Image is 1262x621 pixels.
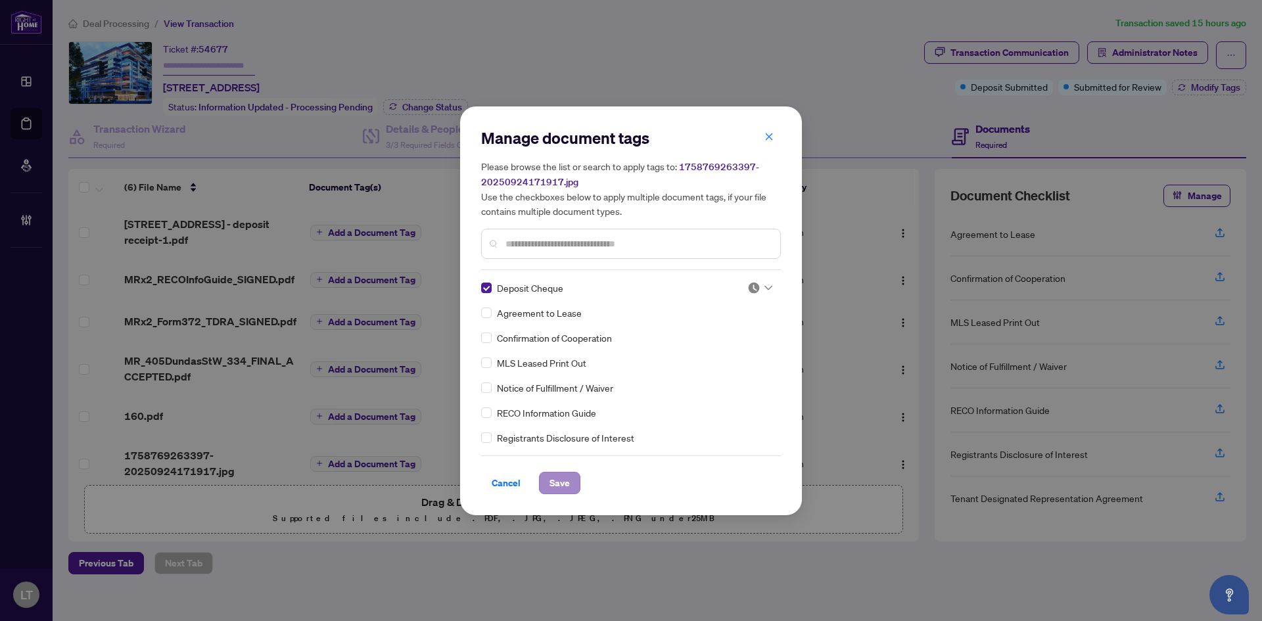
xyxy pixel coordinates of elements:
span: Notice of Fulfillment / Waiver [497,380,613,395]
button: Open asap [1209,575,1249,614]
span: Save [549,472,570,494]
span: close [764,132,774,141]
span: Pending Review [747,281,772,294]
span: MLS Leased Print Out [497,356,586,370]
span: Deposit Cheque [497,281,563,295]
span: RECO Information Guide [497,405,596,420]
button: Cancel [481,472,531,494]
span: 1758769263397-20250924171917.jpg [481,161,759,188]
button: Save [539,472,580,494]
span: Agreement to Lease [497,306,582,320]
span: Cancel [492,472,521,494]
h2: Manage document tags [481,127,781,149]
span: Confirmation of Cooperation [497,331,612,345]
img: status [747,281,760,294]
span: Registrants Disclosure of Interest [497,430,634,445]
h5: Please browse the list or search to apply tags to: Use the checkboxes below to apply multiple doc... [481,159,781,218]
